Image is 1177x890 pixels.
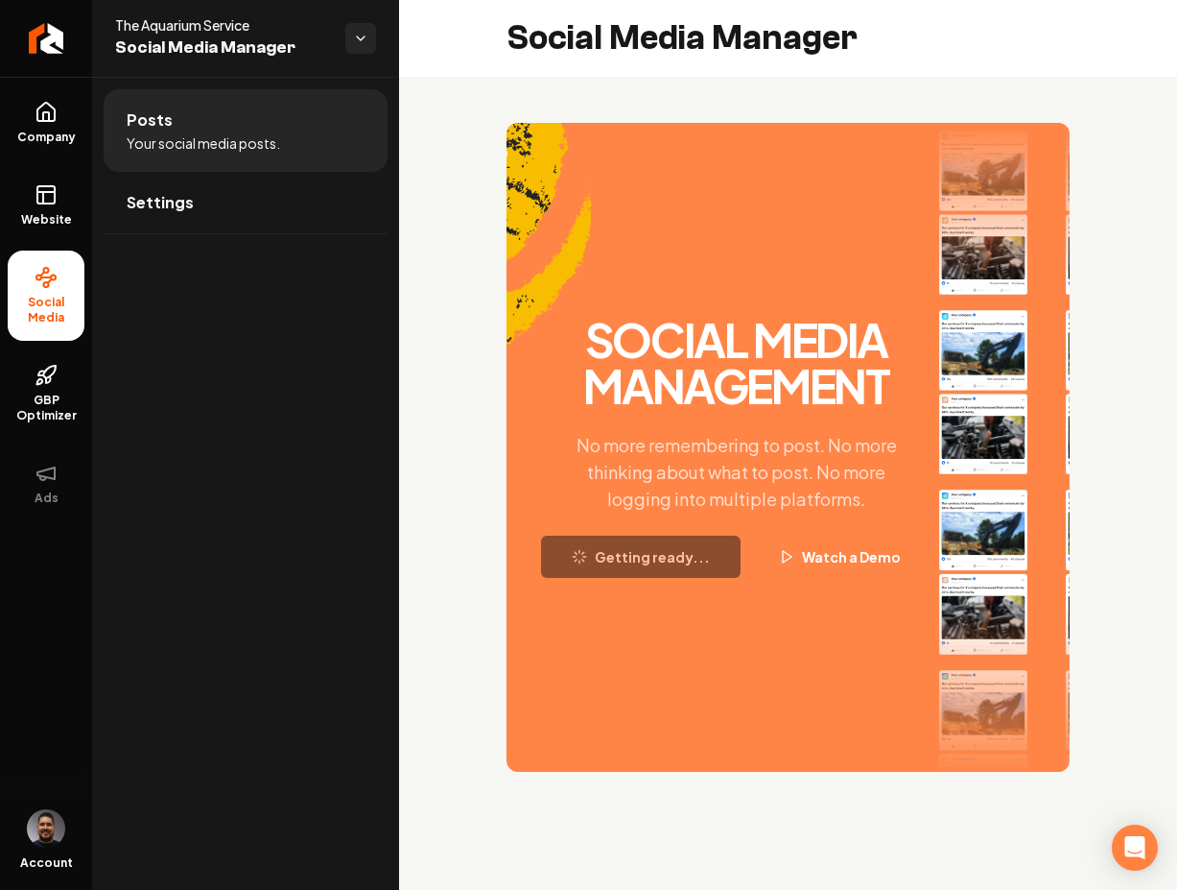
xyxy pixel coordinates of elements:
[748,536,931,578] button: Watch a Demo
[506,123,592,399] img: Accent
[1112,825,1158,871] div: Open Intercom Messenger
[8,295,84,325] span: Social Media
[939,107,1027,271] img: Post One
[506,19,858,58] h2: Social Media Manager
[8,446,84,521] button: Ads
[541,432,931,513] p: No more remembering to post. No more thinking about what to post. No more logging into multiple p...
[27,809,65,848] img: Daniel Humberto Ortega Celis
[27,491,66,506] span: Ads
[115,15,330,35] span: The Aquarium Service
[8,85,84,160] a: Company
[127,108,173,132] span: Posts
[127,191,194,214] span: Settings
[13,212,80,228] span: Website
[8,393,84,423] span: GBP Optimizer
[10,130,83,145] span: Company
[20,855,73,871] span: Account
[29,23,64,54] img: Rebolt Logo
[115,35,330,61] span: Social Media Manager
[939,286,1027,450] img: Post One
[8,168,84,243] a: Website
[104,172,388,233] a: Settings
[8,349,84,439] a: GBP Optimizer
[939,467,1027,631] img: Post One
[27,809,65,848] button: Open user button
[1066,334,1154,498] img: Post Two
[939,646,1027,810] img: Post One
[127,133,280,153] span: Your social media posts.
[1066,155,1154,319] img: Post Two
[541,317,931,409] h2: Social Media Management
[1066,514,1154,678] img: Post Two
